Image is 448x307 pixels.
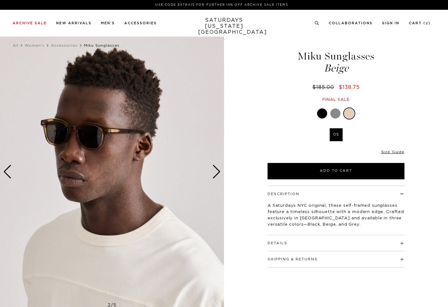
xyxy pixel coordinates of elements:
label: OS [330,128,343,141]
a: Women's [25,43,44,47]
small: 2 [426,22,428,25]
a: Men's [101,21,115,25]
div: Next slide [212,165,221,179]
button: Add to Cart [268,163,404,179]
a: New Arrivals [56,21,91,25]
a: Archive Sale [13,21,47,25]
div: Final sale [267,97,405,102]
div: Previous slide [3,165,12,179]
a: Size Guide [381,150,404,154]
span: $138.75 [339,85,360,90]
a: Accessories [51,43,78,47]
a: All [13,43,18,47]
a: Collaborations [329,21,373,25]
p: A Saturdays NYC original, these self-framed sunglasses feature a timeless silhouette with a moder... [268,203,404,228]
span: Beige [267,63,405,73]
a: Cart (2) [409,21,431,25]
a: Sign In [382,21,399,25]
p: Use Code EXTRA15 for Further 15% Off Archive Sale Items [15,3,428,7]
button: Description [268,192,299,196]
a: SATURDAYS[US_STATE][GEOGRAPHIC_DATA] [198,17,250,35]
button: Details [268,241,287,245]
button: Shipping & Returns [268,258,318,261]
span: Miku Sunglasses [84,43,120,47]
del: $185.00 [312,85,337,90]
a: Accessories [124,21,157,25]
h1: Miku Sunglasses [267,51,405,73]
